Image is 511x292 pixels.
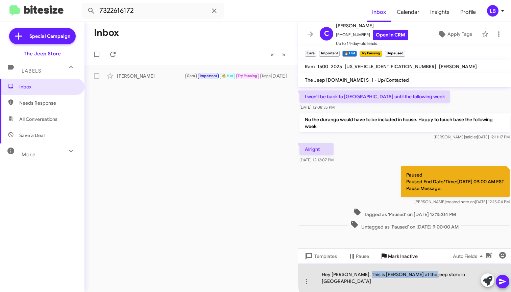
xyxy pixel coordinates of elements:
[94,27,119,38] h1: Inbox
[401,166,510,197] p: Paused Paused End Date/Time:[DATE] 09:00 AM EST Pause Message:
[299,143,334,155] p: Alright
[414,199,510,204] span: [PERSON_NAME] [DATE] 12:15:04 PM
[481,5,504,17] button: LB
[350,208,459,218] span: Tagged as 'Paused' on [DATE] 12:15:04 PM
[388,250,418,262] span: Mark Inactive
[391,2,425,22] a: Calendar
[200,74,217,78] span: Important
[299,90,450,103] p: I won't be back to [GEOGRAPHIC_DATA] until the following week
[270,50,274,59] span: «
[222,74,233,78] span: 🔥 Hot
[487,5,498,17] div: LB
[360,51,382,57] small: Try Pausing
[299,113,510,132] p: No the durango would have to be included in house. Happy to touch base the following week.
[298,250,342,262] button: Templates
[319,51,339,57] small: Important
[24,50,61,57] div: The Jeep Store
[185,72,271,80] div: Alright
[336,40,408,47] span: Up to 14-day-old leads
[465,134,477,139] span: said at
[425,2,455,22] a: Insights
[373,30,408,40] a: Open in CRM
[271,73,292,79] div: [DATE]
[19,132,45,139] span: Save a Deal
[434,134,510,139] span: [PERSON_NAME] [DATE] 12:11:17 PM
[299,105,335,110] span: [DATE] 12:08:35 PM
[453,250,485,262] span: Auto Fields
[331,63,342,70] span: 2025
[455,2,481,22] a: Profile
[298,264,511,292] div: Hey [PERSON_NAME], This is [PERSON_NAME] at the jeep store in [GEOGRAPHIC_DATA]
[356,250,369,262] span: Pause
[305,63,315,70] span: Ram
[117,73,185,79] div: [PERSON_NAME]
[336,22,408,30] span: [PERSON_NAME]
[278,48,290,61] button: Next
[345,63,436,70] span: [US_VEHICLE_IDENTIFICATION_NUMBER]
[336,30,408,40] span: [PHONE_NUMBER]
[267,48,290,61] nav: Page navigation example
[303,250,337,262] span: Templates
[187,74,195,78] span: Cara
[430,28,479,40] button: Apply Tags
[446,199,475,204] span: created note on
[371,77,409,83] span: 1 - Up/Contacted
[447,28,472,40] span: Apply Tags
[447,250,491,262] button: Auto Fields
[82,3,224,19] input: Search
[266,48,278,61] button: Previous
[299,157,334,162] span: [DATE] 12:12:07 PM
[317,63,328,70] span: 1500
[19,100,77,106] span: Needs Response
[9,28,76,44] a: Special Campaign
[439,63,477,70] span: [PERSON_NAME]
[29,33,70,39] span: Special Campaign
[305,51,316,57] small: Cara
[342,51,357,57] small: 🔥 Hot
[374,250,423,262] button: Mark Inactive
[367,2,391,22] a: Inbox
[22,152,35,158] span: More
[262,74,279,78] span: Unpaused
[342,250,374,262] button: Pause
[385,51,405,57] small: Unpaused
[324,28,329,39] span: C
[19,83,77,90] span: Inbox
[22,68,41,74] span: Labels
[348,220,461,230] span: Untagged as 'Paused' on [DATE] 9:00:00 AM
[19,116,57,123] span: All Conversations
[238,74,257,78] span: Try Pausing
[305,77,369,83] span: The Jeep [DOMAIN_NAME] S
[282,50,286,59] span: »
